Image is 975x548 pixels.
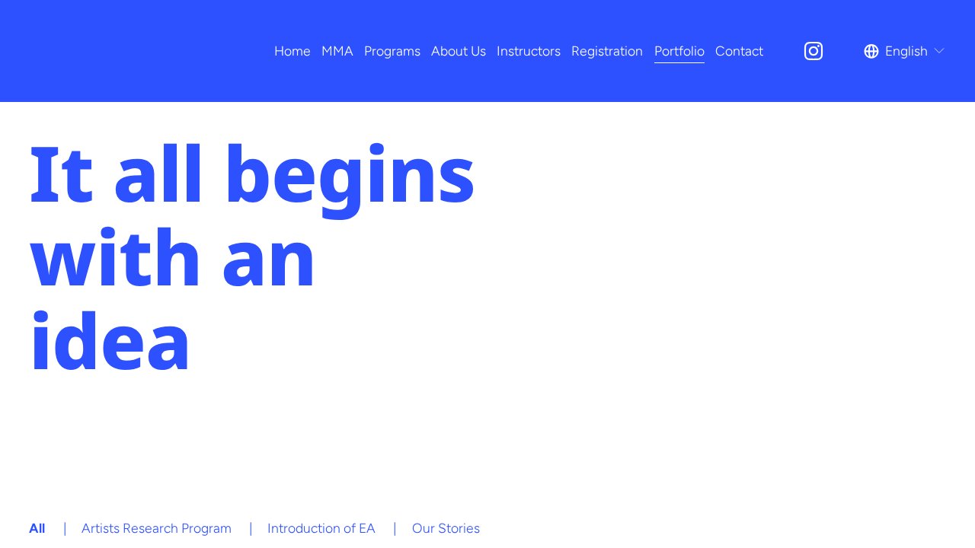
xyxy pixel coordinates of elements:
a: All [29,520,45,536]
span: | [63,520,67,536]
span: | [249,520,253,536]
a: About Us [431,37,486,64]
a: Contact [715,37,763,64]
div: language picker [864,37,946,64]
span: English [885,39,928,63]
span: MMA [321,39,353,63]
a: Portfolio [654,37,705,64]
span: It all begins with an idea [29,120,494,390]
img: EA [29,24,211,78]
a: Introduction of EA [267,520,376,536]
a: folder dropdown [364,37,420,64]
a: Registration [571,37,643,64]
a: Home [274,37,311,64]
a: Artists Research Program [82,520,232,536]
a: Instagram [802,40,825,62]
a: Our Stories [412,520,480,536]
a: Instructors [497,37,561,64]
a: folder dropdown [321,37,353,64]
span: | [393,520,397,536]
span: Programs [364,39,420,63]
